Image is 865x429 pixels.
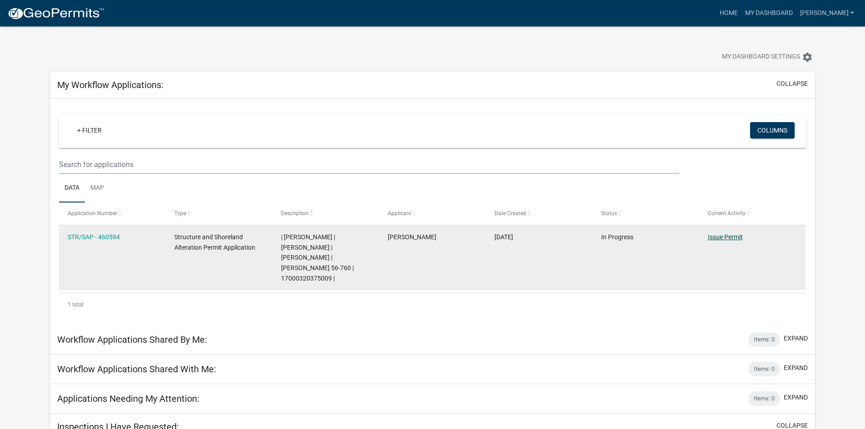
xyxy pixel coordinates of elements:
div: 1 total [59,293,806,316]
i: settings [802,52,813,63]
datatable-header-cell: Status [592,202,699,224]
span: Application Number [68,210,117,217]
div: collapse [50,99,815,325]
div: Items: 0 [748,332,780,347]
span: Structure and Shoreland Alteration Permit Application [174,233,255,251]
button: collapse [776,79,808,89]
span: Current Activity [708,210,746,217]
span: Tyler Spriggs [388,233,436,241]
a: + Filter [70,122,109,138]
span: In Progress [601,233,633,241]
span: Date Created [494,210,526,217]
datatable-header-cell: Description [272,202,379,224]
span: Description [281,210,309,217]
datatable-header-cell: Date Created [486,202,593,224]
h5: Applications Needing My Attention: [57,393,199,404]
datatable-header-cell: Type [166,202,272,224]
span: My Dashboard Settings [722,52,800,63]
span: Type [174,210,186,217]
a: Issue Permit [708,233,743,241]
a: Data [59,174,85,203]
h5: My Workflow Applications: [57,79,163,90]
datatable-header-cell: Current Activity [699,202,806,224]
a: Home [716,5,741,22]
span: Applicant [388,210,411,217]
h5: Workflow Applications Shared With Me: [57,364,216,375]
datatable-header-cell: Applicant [379,202,486,224]
button: My Dashboard Settingssettings [715,48,820,66]
div: Items: 0 [748,362,780,376]
button: expand [784,334,808,343]
div: Items: 0 [748,391,780,406]
datatable-header-cell: Application Number [59,202,166,224]
button: expand [784,393,808,402]
h5: Workflow Applications Shared By Me: [57,334,207,345]
input: Search for applications [59,155,679,174]
a: My Dashboard [741,5,796,22]
a: [PERSON_NAME] [796,5,858,22]
span: 08/07/2025 [494,233,513,241]
span: | Alexis Newark | JAMES C STROH | NICHOLE M STROH | Lizzie 56-760 | 17000320375009 | [281,233,354,282]
a: Map [85,174,109,203]
a: STR/SAP - 460594 [68,233,120,241]
button: Columns [750,122,795,138]
span: Status [601,210,617,217]
button: expand [784,363,808,373]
